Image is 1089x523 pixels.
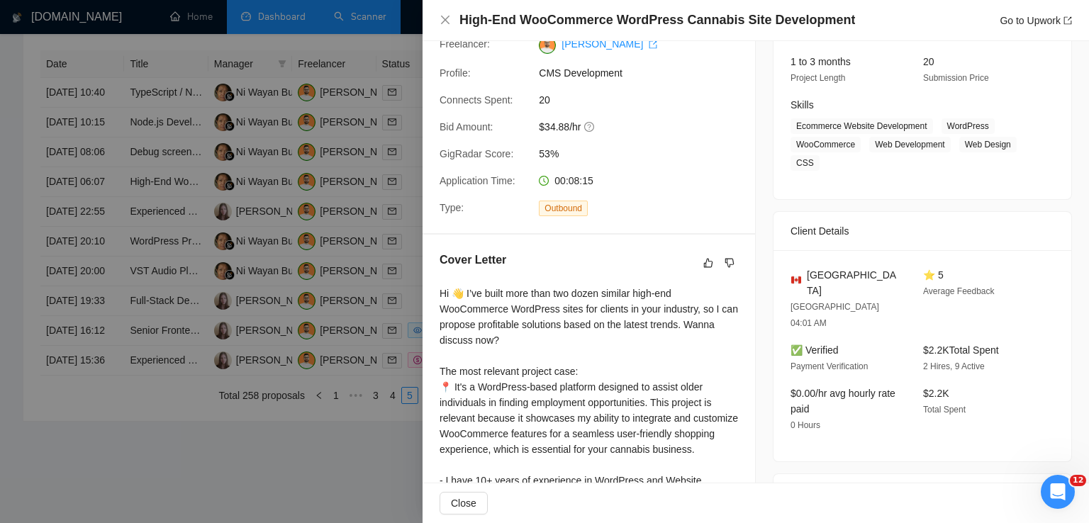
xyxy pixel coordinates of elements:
span: [GEOGRAPHIC_DATA] [807,267,900,298]
span: Connects Spent: [440,94,513,106]
span: Freelancer: [440,38,490,50]
h5: Cover Letter [440,252,506,269]
div: Client Details [791,212,1054,250]
span: CSS [791,155,820,171]
span: close [440,14,451,26]
span: GigRadar Score: [440,148,513,159]
span: Close [451,495,476,511]
span: Total Spent [923,405,966,415]
span: Type: [440,202,464,213]
span: WordPress [942,118,995,134]
span: ✅ Verified [791,344,839,356]
h4: High-End WooCommerce WordPress Cannabis Site Development [459,11,855,29]
span: $34.88/hr [539,119,752,135]
span: Application Time: [440,175,515,186]
div: Job Description [791,474,1054,512]
span: CMS Development [539,65,752,81]
span: question-circle [584,121,596,133]
span: Web Development [869,137,951,152]
button: Close [440,14,451,26]
iframe: Intercom live chat [1041,475,1075,509]
span: Bid Amount: [440,121,493,133]
span: clock-circle [539,176,549,186]
span: export [1063,16,1072,25]
span: $2.2K Total Spent [923,344,999,356]
span: 20 [923,56,934,67]
span: Ecommerce Website Development [791,118,933,134]
span: 00:08:15 [554,175,593,186]
a: Go to Upworkexport [1000,15,1072,26]
span: 0 Hours [791,420,820,430]
span: dislike [725,257,735,269]
span: Profile: [440,67,471,79]
span: Submission Price [923,73,989,83]
span: 2 Hires, 9 Active [923,361,985,371]
button: like [700,254,717,271]
span: Payment Verification [791,361,868,371]
button: dislike [721,254,738,271]
span: 53% [539,146,752,162]
span: $0.00/hr avg hourly rate paid [791,388,895,415]
span: Outbound [539,201,588,216]
span: 20 [539,92,752,108]
span: [GEOGRAPHIC_DATA] 04:01 AM [791,302,879,328]
span: Skills [791,99,814,111]
span: Average Feedback [923,286,995,296]
span: Project Length [791,73,845,83]
span: like [703,257,713,269]
span: export [649,40,657,49]
span: Web Design [959,137,1017,152]
span: 1 to 3 months [791,56,851,67]
span: $2.2K [923,388,949,399]
button: Close [440,492,488,514]
img: c1NLmzrk-0pBZjOo1nLSJnOz0itNHKTdmMHAt8VIsLFzaWqqsJDJtcFyV3OYvrqgu3 [539,37,556,54]
span: ⭐ 5 [923,269,944,281]
a: [PERSON_NAME] export [562,38,657,50]
span: WooCommerce [791,137,861,152]
img: 🇨🇦 [791,275,801,285]
span: 12 [1070,475,1086,486]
